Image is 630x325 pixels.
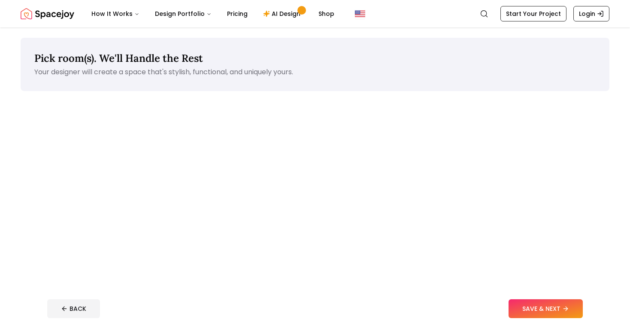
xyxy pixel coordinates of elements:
[256,5,310,22] a: AI Design
[509,299,583,318] button: SAVE & NEXT
[355,9,365,19] img: United States
[34,67,596,77] p: Your designer will create a space that's stylish, functional, and uniquely yours.
[500,6,566,21] a: Start Your Project
[21,5,74,22] img: Spacejoy Logo
[573,6,609,21] a: Login
[312,5,341,22] a: Shop
[85,5,146,22] button: How It Works
[85,5,341,22] nav: Main
[220,5,254,22] a: Pricing
[21,5,74,22] a: Spacejoy
[148,5,218,22] button: Design Portfolio
[47,299,100,318] button: BACK
[34,52,203,65] span: Pick room(s). We'll Handle the Rest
